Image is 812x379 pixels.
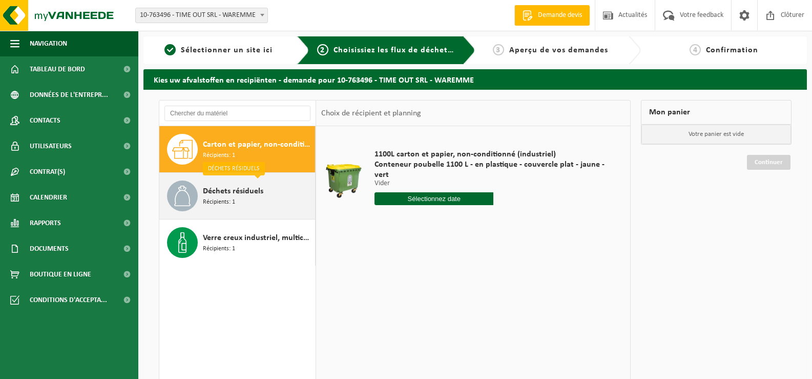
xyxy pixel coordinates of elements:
[203,138,313,151] span: Carton et papier, non-conditionné (industriel)
[30,185,67,210] span: Calendrier
[30,56,85,82] span: Tableau de bord
[30,159,65,185] span: Contrat(s)
[149,44,289,56] a: 1Sélectionner un site ici
[203,197,235,207] span: Récipients: 1
[493,44,504,55] span: 3
[203,244,235,254] span: Récipients: 1
[30,108,60,133] span: Contacts
[143,69,807,89] h2: Kies uw afvalstoffen en recipiënten - demande pour 10-763496 - TIME OUT SRL - WAREMME
[181,46,273,54] span: Sélectionner un site ici
[690,44,701,55] span: 4
[641,100,792,125] div: Mon panier
[203,185,263,197] span: Déchets résiduels
[159,220,316,266] button: Verre creux industriel, multicolore Récipients: 1
[334,46,504,54] span: Choisissiez les flux de déchets et récipients
[641,125,791,144] p: Votre panier est vide
[374,180,612,187] p: Vider
[535,10,585,21] span: Demande devis
[316,101,426,126] div: Choix de récipient et planning
[159,173,316,220] button: Déchets résiduels Récipients: 1
[374,159,612,180] span: Conteneur poubelle 1100 L - en plastique - couvercle plat - jaune - vert
[30,133,72,159] span: Utilisateurs
[164,44,176,55] span: 1
[317,44,328,55] span: 2
[30,82,108,108] span: Données de l'entrepr...
[706,46,758,54] span: Confirmation
[509,46,608,54] span: Aperçu de vos demandes
[30,262,91,287] span: Boutique en ligne
[30,287,107,313] span: Conditions d'accepta...
[203,151,235,161] span: Récipients: 1
[374,192,493,205] input: Sélectionnez date
[136,8,267,23] span: 10-763496 - TIME OUT SRL - WAREMME
[159,126,316,173] button: Carton et papier, non-conditionné (industriel) Récipients: 1
[164,106,310,121] input: Chercher du matériel
[203,232,313,244] span: Verre creux industriel, multicolore
[30,210,61,236] span: Rapports
[514,5,590,26] a: Demande devis
[30,31,67,56] span: Navigation
[747,155,790,170] a: Continuer
[30,236,69,262] span: Documents
[135,8,268,23] span: 10-763496 - TIME OUT SRL - WAREMME
[374,149,612,159] span: 1100L carton et papier, non-conditionné (industriel)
